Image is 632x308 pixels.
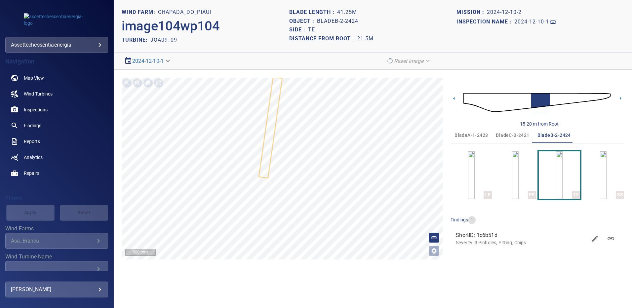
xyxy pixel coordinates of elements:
[5,70,108,86] a: map noActive
[289,9,337,16] h1: Blade length :
[514,19,549,25] h1: 2024-12-10-1
[5,118,108,134] a: findings noActive
[537,131,571,139] span: bladeB-2-2424
[5,233,108,249] div: Wind Farms
[289,18,317,24] h1: Object :
[512,151,519,199] a: PS
[289,36,357,42] h1: Distance from root :
[357,36,374,42] h1: 21.5m
[317,18,358,24] h1: bladeB-2-2424
[487,9,522,16] h1: 2024-12-10-2
[150,37,177,43] h2: JOA09_09
[394,58,423,64] em: Reset Image
[5,134,108,149] a: reports noActive
[520,121,559,127] div: 15-20 m from Root
[11,284,102,295] div: [PERSON_NAME]
[451,151,492,199] button: LE
[429,246,439,256] button: Open image filters and tagging options
[122,9,158,16] h1: WIND FARM:
[383,55,434,67] div: Reset Image
[132,58,164,64] a: 2024-12-10-1
[24,13,90,26] img: assettechessentiaenergia-logo
[24,122,41,129] span: Findings
[24,106,48,113] span: Inspections
[456,239,587,246] p: Severity: 3 Pinholes, Pitting, Chips
[5,226,108,231] label: Wind Farms
[572,191,580,199] div: TE
[143,78,153,88] div: Go home
[456,19,514,25] h1: Inspection name :
[484,191,492,199] div: LE
[616,191,624,199] div: SS
[5,195,108,202] h4: Filters
[308,27,315,33] h1: TE
[24,170,39,176] span: Repairs
[454,131,488,139] span: bladeA-1-2423
[468,217,476,223] span: 1
[132,78,143,88] div: Zoom out
[463,85,611,120] img: d
[11,238,95,244] div: Asa_Branca
[514,18,557,26] a: 2024-12-10-1
[528,191,536,199] div: PS
[600,151,607,199] a: SS
[468,151,475,199] a: LE
[451,217,468,222] span: findings
[539,151,580,199] button: TE
[289,27,308,33] h1: Side :
[5,149,108,165] a: analytics noActive
[122,18,220,34] h2: image104wp104
[5,254,108,259] label: Wind Turbine Name
[5,261,108,277] div: Wind Turbine Name
[456,9,487,16] h1: Mission :
[158,9,211,16] h1: Chapada_do_Piaui
[5,165,108,181] a: repairs noActive
[5,58,108,65] h4: Navigation
[494,151,536,199] button: PS
[24,138,40,145] span: Reports
[5,86,108,102] a: windturbines noActive
[337,9,357,16] h1: 41.25m
[122,78,132,88] div: Zoom in
[583,151,624,199] button: SS
[556,151,563,199] a: TE
[24,75,44,81] span: Map View
[5,102,108,118] a: inspections noActive
[122,37,150,43] h2: TURBINE:
[24,154,43,161] span: Analytics
[496,131,529,139] span: bladeC-3-2421
[456,231,587,239] span: ShortID: 1c6b51d
[11,40,102,50] div: assettechessentiaenergia
[122,55,174,67] div: 2024-12-10-1
[24,91,53,97] span: Wind Turbines
[5,37,108,53] div: assettechessentiaenergia
[153,78,164,88] div: Toggle full page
